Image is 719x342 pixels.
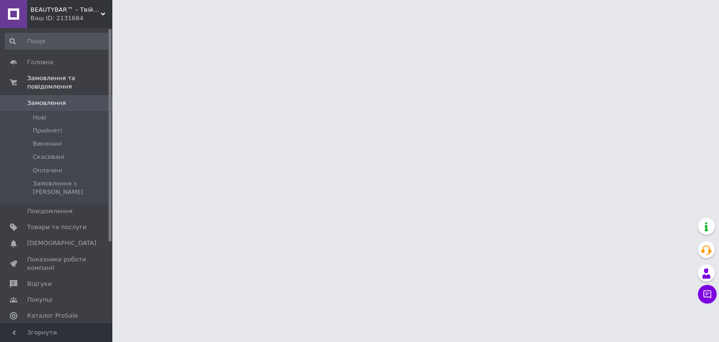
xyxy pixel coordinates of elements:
[27,74,112,91] span: Замовлення та повідомлення
[27,296,52,304] span: Покупці
[33,126,62,135] span: Прийняті
[33,140,62,148] span: Виконані
[5,33,110,50] input: Пошук
[27,239,96,247] span: [DEMOGRAPHIC_DATA]
[30,6,101,14] span: BEAUTYBAR™ – Твій Ювелірний Стиль
[33,113,46,122] span: Нові
[33,153,65,161] span: Скасовані
[33,179,110,196] span: Замовлення з [PERSON_NAME]
[27,255,87,272] span: Показники роботи компанії
[27,207,73,216] span: Повідомлення
[27,99,66,107] span: Замовлення
[33,166,62,175] span: Оплачені
[27,312,78,320] span: Каталог ProSale
[27,223,87,231] span: Товари та послуги
[30,14,112,22] div: Ваш ID: 2131684
[698,285,717,304] button: Чат з покупцем
[27,58,53,67] span: Головна
[27,280,51,288] span: Відгуки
